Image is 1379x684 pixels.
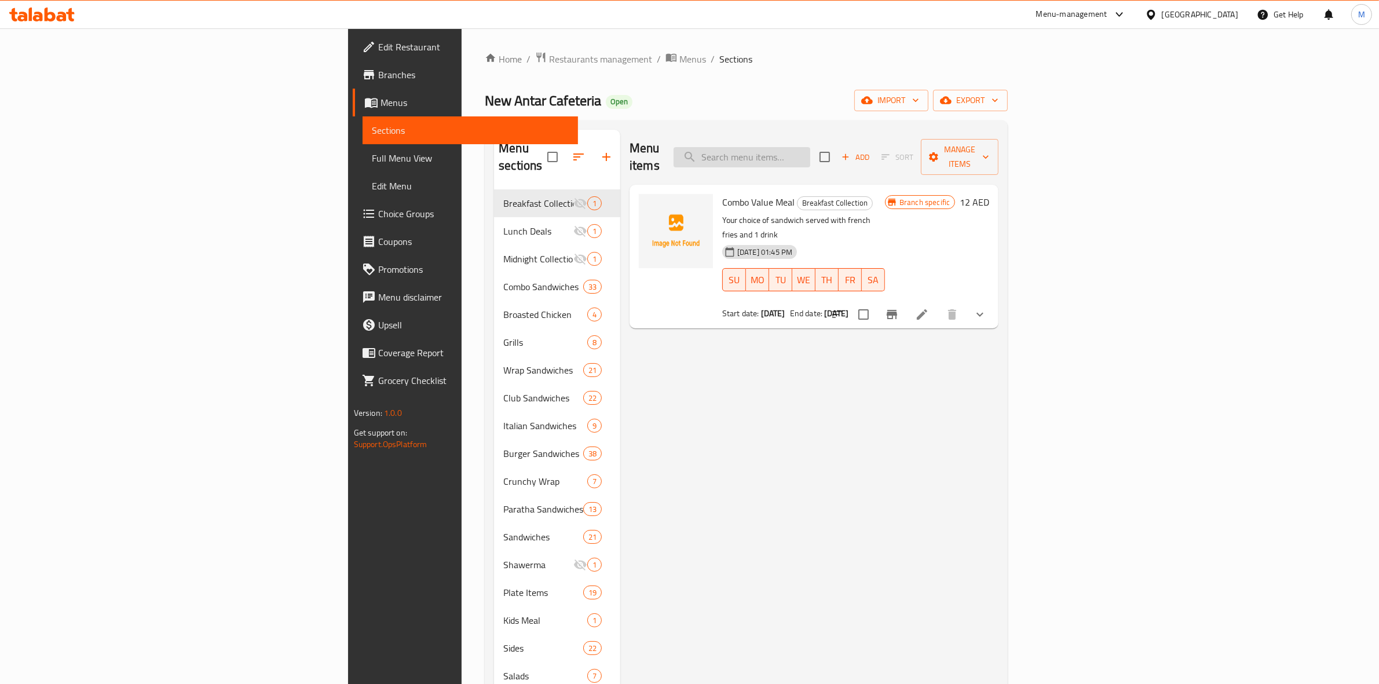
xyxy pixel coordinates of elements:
span: Burger Sandwiches [503,447,583,460]
div: Lunch Deals [503,224,573,238]
span: Branch specific [895,197,954,208]
a: Support.OpsPlatform [354,437,427,452]
span: 1.0.0 [384,405,402,420]
span: SA [866,272,880,288]
span: Menus [679,52,706,66]
div: items [583,280,602,294]
span: [DATE] 01:45 PM [733,247,797,258]
span: 38 [584,448,601,459]
a: Full Menu View [363,144,579,172]
button: sort-choices [824,301,851,328]
nav: breadcrumb [485,52,1008,67]
div: [GEOGRAPHIC_DATA] [1162,8,1238,21]
span: Menu disclaimer [378,290,569,304]
span: Club Sandwiches [503,391,583,405]
span: MO [751,272,765,288]
button: MO [746,268,769,291]
div: items [587,474,602,488]
span: Menus [381,96,569,109]
div: Kids Meal1 [494,606,620,634]
span: WE [797,272,811,288]
b: [DATE] [761,306,785,321]
li: / [657,52,661,66]
button: SA [862,268,885,291]
div: Grills [503,335,587,349]
span: TU [774,272,788,288]
div: Italian Sandwiches9 [494,412,620,440]
a: Upsell [353,311,579,339]
span: 19 [584,587,601,598]
input: search [674,147,810,167]
button: SU [722,268,746,291]
a: Menu disclaimer [353,283,579,311]
span: Version: [354,405,382,420]
img: Combo Value Meal [639,194,713,268]
div: Sandwiches [503,530,583,544]
div: Paratha Sandwiches13 [494,495,620,523]
a: Coverage Report [353,339,579,367]
span: 7 [588,476,601,487]
span: 1 [588,198,601,209]
a: Choice Groups [353,200,579,228]
span: Choice Groups [378,207,569,221]
div: items [587,419,602,433]
button: Add [837,148,874,166]
div: Menu-management [1036,8,1107,21]
button: delete [938,301,966,328]
span: Branches [378,68,569,82]
div: Kids Meal [503,613,587,627]
p: Your choice of sandwich served with french fries and 1 drink [722,213,885,242]
span: Add item [837,148,874,166]
div: Crunchy Wrap7 [494,467,620,495]
span: 21 [584,532,601,543]
div: items [587,613,602,627]
span: FR [843,272,857,288]
div: items [587,335,602,349]
div: items [587,252,602,266]
span: 33 [584,281,601,292]
span: Plate Items [503,586,583,599]
li: / [711,52,715,66]
button: show more [966,301,994,328]
div: Salads [503,669,587,683]
div: Combo Sandwiches33 [494,273,620,301]
button: Branch-specific-item [878,301,906,328]
span: Grocery Checklist [378,374,569,387]
button: Manage items [921,139,998,175]
span: 22 [584,393,601,404]
span: 1 [588,615,601,626]
div: items [587,308,602,321]
div: Wrap Sandwiches21 [494,356,620,384]
button: Add section [592,143,620,171]
span: Wrap Sandwiches [503,363,583,377]
div: Sides [503,641,583,655]
span: Combo Value Meal [722,193,795,211]
a: Edit menu item [915,308,929,321]
span: 1 [588,254,601,265]
span: 4 [588,309,601,320]
div: Paratha Sandwiches [503,502,583,516]
div: Lunch Deals1 [494,217,620,245]
span: Upsell [378,318,569,332]
a: Restaurants management [535,52,652,67]
div: items [583,363,602,377]
svg: Show Choices [973,308,987,321]
div: Midnight Collection1 [494,245,620,273]
span: Sections [372,123,569,137]
span: Get support on: [354,425,407,440]
span: Italian Sandwiches [503,419,587,433]
div: Breakfast Collection1 [494,189,620,217]
span: Restaurants management [549,52,652,66]
button: WE [792,268,815,291]
div: Broasted Chicken4 [494,301,620,328]
span: Midnight Collection [503,252,573,266]
span: Select section first [874,148,921,166]
span: Select section [813,145,837,169]
div: items [583,530,602,544]
div: Shawerma [503,558,573,572]
span: 8 [588,337,601,348]
span: Manage items [930,142,989,171]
